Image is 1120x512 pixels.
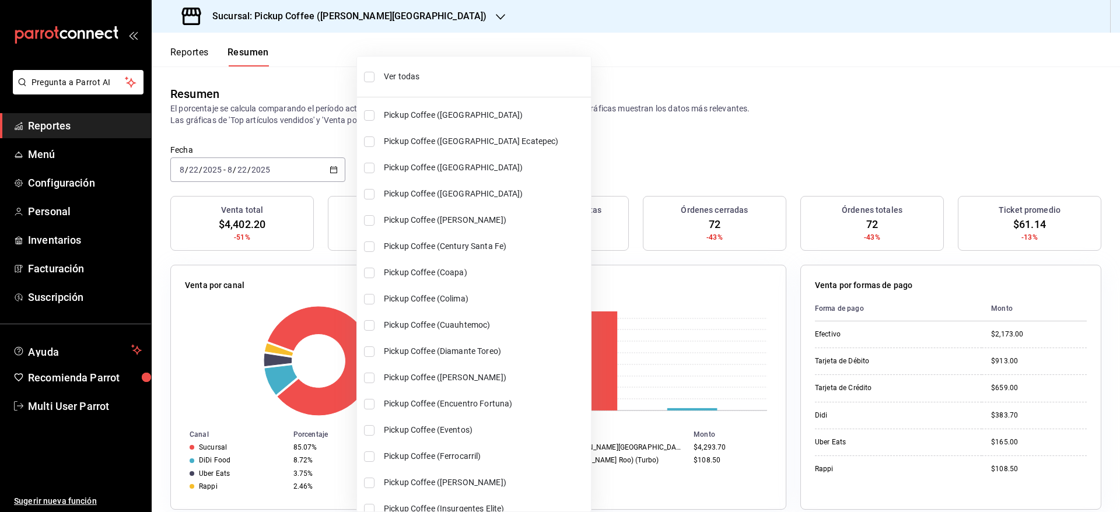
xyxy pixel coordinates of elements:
span: Pickup Coffee ([PERSON_NAME]) [384,214,586,226]
span: Pickup Coffee (Diamante Toreo) [384,345,586,357]
span: Pickup Coffee (Cuauhtemoc) [384,319,586,331]
span: Pickup Coffee ([PERSON_NAME]) [384,371,586,384]
span: Pickup Coffee (Ferrocarril) [384,450,586,462]
span: Pickup Coffee (Eventos) [384,424,586,436]
span: Pickup Coffee ([GEOGRAPHIC_DATA]) [384,162,586,174]
span: Pickup Coffee ([GEOGRAPHIC_DATA]) [384,188,586,200]
span: Pickup Coffee ([GEOGRAPHIC_DATA] Ecatepec) [384,135,586,148]
span: Pickup Coffee (Century Santa Fe) [384,240,586,253]
span: Ver todas [384,71,586,83]
span: Pickup Coffee (Colima) [384,293,586,305]
span: Pickup Coffee ([PERSON_NAME]) [384,476,586,489]
span: Pickup Coffee (Coapa) [384,266,586,279]
span: Pickup Coffee ([GEOGRAPHIC_DATA]) [384,109,586,121]
span: Pickup Coffee (Encuentro Fortuna) [384,398,586,410]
